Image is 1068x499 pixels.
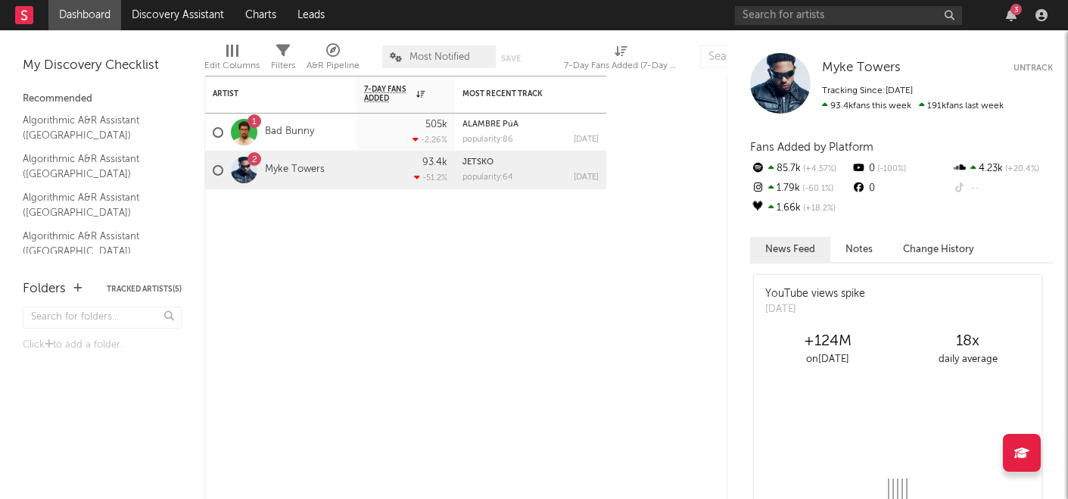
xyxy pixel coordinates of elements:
[307,38,360,82] div: A&R Pipeline
[271,38,295,82] div: Filters
[265,164,325,176] a: Myke Towers
[213,89,326,98] div: Artist
[700,45,814,68] input: Search...
[758,351,898,369] div: on [DATE]
[888,237,989,262] button: Change History
[822,101,1004,111] span: 191k fans last week
[584,86,599,101] button: Filter by Most Recent Track
[574,173,599,182] div: [DATE]
[432,86,447,101] button: Filter by 7-Day Fans Added
[425,120,447,129] div: 505k
[204,38,260,82] div: Edit Columns
[422,157,447,167] div: 93.4k
[1010,4,1022,15] div: 3
[898,351,1038,369] div: daily average
[800,185,833,193] span: -60.1 %
[107,285,182,293] button: Tracked Artists(5)
[750,179,851,198] div: 1.79k
[204,57,260,75] div: Edit Columns
[801,165,836,173] span: +4.57 %
[822,101,911,111] span: 93.4k fans this week
[462,136,513,144] div: popularity: 86
[462,173,513,182] div: popularity: 64
[952,159,1053,179] div: 4.23k
[462,158,599,167] div: JETSKO
[952,179,1053,198] div: --
[265,126,314,139] a: Bad Bunny
[23,112,167,143] a: Algorithmic A&R Assistant ([GEOGRAPHIC_DATA])
[1003,165,1039,173] span: +20.4 %
[765,302,865,317] div: [DATE]
[564,38,677,82] div: 7-Day Fans Added (7-Day Fans Added)
[462,120,599,129] div: ALAMBRE PúA
[462,120,518,129] a: ALAMBRE PúA
[1014,61,1053,76] button: Untrack
[364,85,413,103] span: 7-Day Fans Added
[307,57,360,75] div: A&R Pipeline
[750,142,873,153] span: Fans Added by Platform
[23,189,167,220] a: Algorithmic A&R Assistant ([GEOGRAPHIC_DATA])
[23,336,182,354] div: Click to add a folder.
[23,57,182,75] div: My Discovery Checklist
[564,57,677,75] div: 7-Day Fans Added (7-Day Fans Added)
[462,158,494,167] a: JETSKO
[413,135,447,145] div: -2.26 %
[23,151,167,182] a: Algorithmic A&R Assistant ([GEOGRAPHIC_DATA])
[750,198,851,218] div: 1.66k
[23,280,66,298] div: Folders
[501,55,521,63] button: Save
[334,86,349,101] button: Filter by Artist
[414,173,447,182] div: -51.2 %
[765,286,865,302] div: YouTube views spike
[758,332,898,351] div: +124M
[23,307,182,329] input: Search for folders...
[898,332,1038,351] div: 18 x
[822,61,901,76] a: Myke Towers
[851,179,951,198] div: 0
[23,228,167,259] a: Algorithmic A&R Assistant ([GEOGRAPHIC_DATA])
[574,136,599,144] div: [DATE]
[801,204,836,213] span: +18.2 %
[851,159,951,179] div: 0
[271,57,295,75] div: Filters
[822,61,901,74] span: Myke Towers
[830,237,888,262] button: Notes
[462,89,576,98] div: Most Recent Track
[875,165,906,173] span: -100 %
[822,86,913,95] span: Tracking Since: [DATE]
[750,237,830,262] button: News Feed
[23,90,182,108] div: Recommended
[1006,9,1017,21] button: 3
[409,52,470,62] span: Most Notified
[735,6,962,25] input: Search for artists
[750,159,851,179] div: 85.7k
